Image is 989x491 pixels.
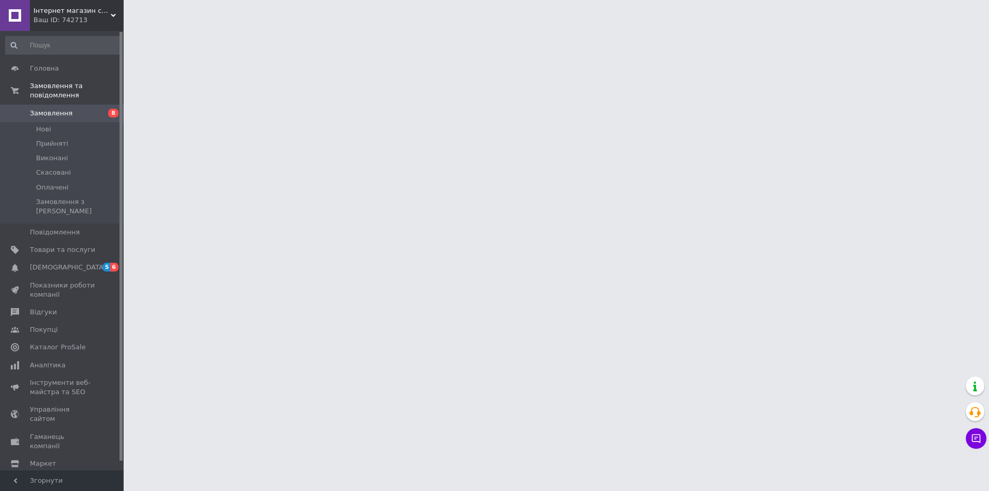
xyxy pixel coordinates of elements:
span: Повідомлення [30,228,80,237]
input: Пошук [5,36,122,55]
span: Покупці [30,325,58,334]
span: Відгуки [30,308,57,317]
span: 5 [103,263,111,272]
span: Інтернет магазин спортивного взуття Shoes-Factory [33,6,111,15]
span: Замовлення [30,109,73,118]
div: Ваш ID: 742713 [33,15,124,25]
span: Аналітика [30,361,65,370]
span: [DEMOGRAPHIC_DATA] [30,263,106,272]
span: Головна [30,64,59,73]
span: Каталог ProSale [30,343,86,352]
span: Замовлення та повідомлення [30,81,124,100]
span: Управління сайтом [30,405,95,424]
span: Маркет [30,459,56,468]
span: Товари та послуги [30,245,95,255]
span: 6 [110,263,118,272]
span: 8 [108,109,118,117]
span: Гаманець компанії [30,432,95,451]
span: Показники роботи компанії [30,281,95,299]
span: Інструменти веб-майстра та SEO [30,378,95,397]
span: Скасовані [36,168,71,177]
span: Виконані [36,154,68,163]
span: Оплачені [36,183,69,192]
span: Нові [36,125,51,134]
span: Прийняті [36,139,68,148]
button: Чат з покупцем [966,428,986,449]
span: Замовлення з [PERSON_NAME] [36,197,121,216]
